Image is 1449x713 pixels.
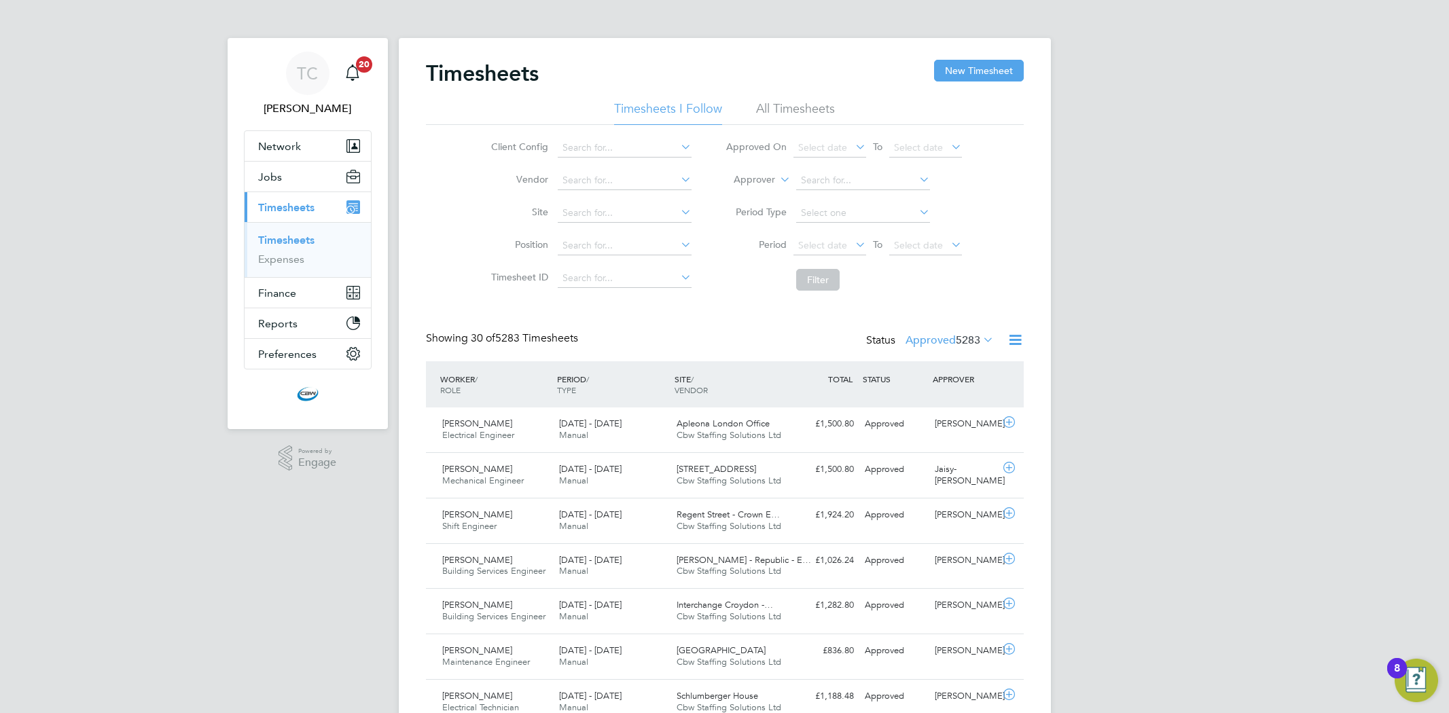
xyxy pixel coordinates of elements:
[859,458,930,481] div: Approved
[859,594,930,617] div: Approved
[442,520,497,532] span: Shift Engineer
[297,383,319,405] img: cbwstaffingsolutions-logo-retina.png
[1395,659,1438,702] button: Open Resource Center, 8 new notifications
[258,253,304,266] a: Expenses
[726,206,787,218] label: Period Type
[929,367,1000,391] div: APPROVER
[677,475,781,486] span: Cbw Staffing Solutions Ltd
[929,504,1000,526] div: [PERSON_NAME]
[677,463,756,475] span: [STREET_ADDRESS]
[245,162,371,191] button: Jobs
[558,269,692,288] input: Search for...
[726,238,787,251] label: Period
[559,644,622,656] span: [DATE] - [DATE]
[828,373,853,384] span: TOTAL
[442,554,512,566] span: [PERSON_NAME]
[442,509,512,520] span: [PERSON_NAME]
[442,463,512,475] span: [PERSON_NAME]
[929,458,1000,492] div: Jaisy-[PERSON_NAME]
[558,236,692,255] input: Search for...
[442,599,512,610] span: [PERSON_NAME]
[796,269,840,291] button: Filter
[258,287,296,299] span: Finance
[442,429,514,441] span: Electrical Engineer
[798,141,847,153] span: Select date
[558,171,692,190] input: Search for...
[471,331,578,345] span: 5283 Timesheets
[442,644,512,656] span: [PERSON_NAME]
[677,418,770,429] span: Apleona London Office
[442,418,512,429] span: [PERSON_NAME]
[859,413,930,435] div: Approved
[677,429,781,441] span: Cbw Staffing Solutions Ltd
[789,685,859,708] div: £1,188.48
[789,458,859,481] div: £1,500.80
[906,333,994,347] label: Approved
[789,413,859,435] div: £1,500.80
[929,549,1000,572] div: [PERSON_NAME]
[859,504,930,526] div: Approved
[614,100,722,125] li: Timesheets I Follow
[245,222,371,277] div: Timesheets
[559,701,588,713] span: Manual
[714,173,775,187] label: Approver
[677,565,781,577] span: Cbw Staffing Solutions Ltd
[487,173,548,185] label: Vendor
[279,445,336,471] a: Powered byEngage
[297,65,318,82] span: TC
[442,565,545,577] span: Building Services Engineer
[1394,668,1400,686] div: 8
[559,610,588,622] span: Manual
[244,52,372,117] a: TC[PERSON_NAME]
[677,701,781,713] span: Cbw Staffing Solutions Ltd
[245,278,371,308] button: Finance
[244,383,372,405] a: Go to home page
[798,239,847,251] span: Select date
[559,418,622,429] span: [DATE] - [DATE]
[554,367,671,402] div: PERIOD
[677,690,758,701] span: Schlumberger House
[298,457,336,469] span: Engage
[487,141,548,153] label: Client Config
[934,60,1024,81] button: New Timesheet
[929,594,1000,617] div: [PERSON_NAME]
[677,554,811,566] span: [PERSON_NAME] - Republic - E…
[442,656,530,668] span: Maintenance Engineer
[245,339,371,369] button: Preferences
[929,640,1000,662] div: [PERSON_NAME]
[586,373,589,384] span: /
[789,504,859,526] div: £1,924.20
[859,685,930,708] div: Approved
[258,234,315,246] a: Timesheets
[258,317,298,330] span: Reports
[442,690,512,701] span: [PERSON_NAME]
[442,475,524,486] span: Mechanical Engineer
[675,384,708,395] span: VENDOR
[894,141,943,153] span: Select date
[487,271,548,283] label: Timesheet ID
[426,60,539,87] h2: Timesheets
[228,38,388,429] nav: Main navigation
[258,348,317,361] span: Preferences
[869,138,887,156] span: To
[559,656,588,668] span: Manual
[559,554,622,566] span: [DATE] - [DATE]
[558,139,692,158] input: Search for...
[244,100,372,117] span: Tom Cheek
[245,308,371,338] button: Reports
[671,367,789,402] div: SITE
[677,644,766,656] span: [GEOGRAPHIC_DATA]
[426,331,581,346] div: Showing
[929,685,1000,708] div: [PERSON_NAME]
[442,610,545,622] span: Building Services Engineer
[859,367,930,391] div: STATUS
[677,656,781,668] span: Cbw Staffing Solutions Ltd
[726,141,787,153] label: Approved On
[894,239,943,251] span: Select date
[442,701,519,713] span: Electrical Technician
[677,610,781,622] span: Cbw Staffing Solutions Ltd
[559,565,588,577] span: Manual
[559,599,622,610] span: [DATE] - [DATE]
[756,100,835,125] li: All Timesheets
[691,373,694,384] span: /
